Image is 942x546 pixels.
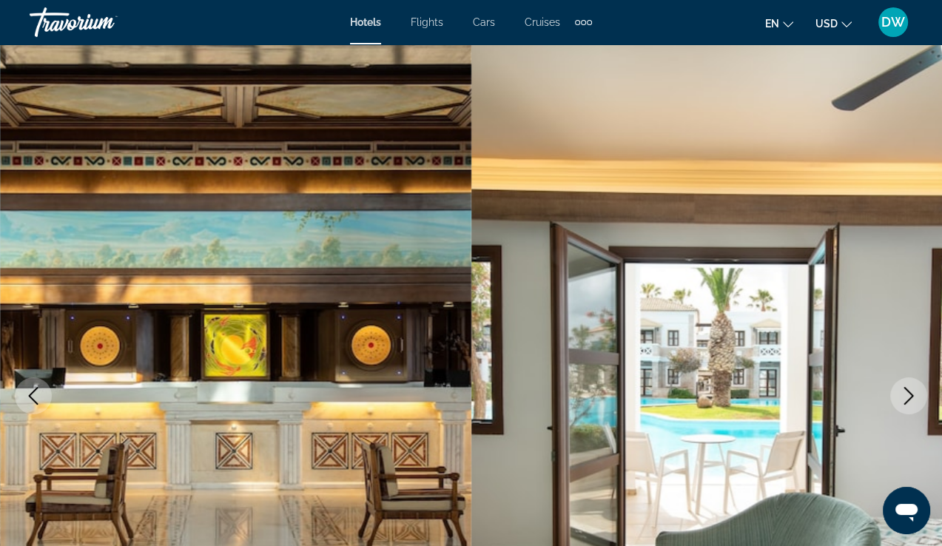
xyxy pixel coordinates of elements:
[765,13,793,34] button: Change language
[883,487,930,534] iframe: Button to launch messaging window
[15,377,52,414] button: Previous image
[350,16,381,28] a: Hotels
[525,16,560,28] a: Cruises
[890,377,927,414] button: Next image
[874,7,912,38] button: User Menu
[411,16,443,28] a: Flights
[815,13,852,34] button: Change currency
[30,3,178,41] a: Travorium
[575,10,592,34] button: Extra navigation items
[881,15,905,30] span: DW
[815,18,838,30] span: USD
[765,18,779,30] span: en
[473,16,495,28] a: Cars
